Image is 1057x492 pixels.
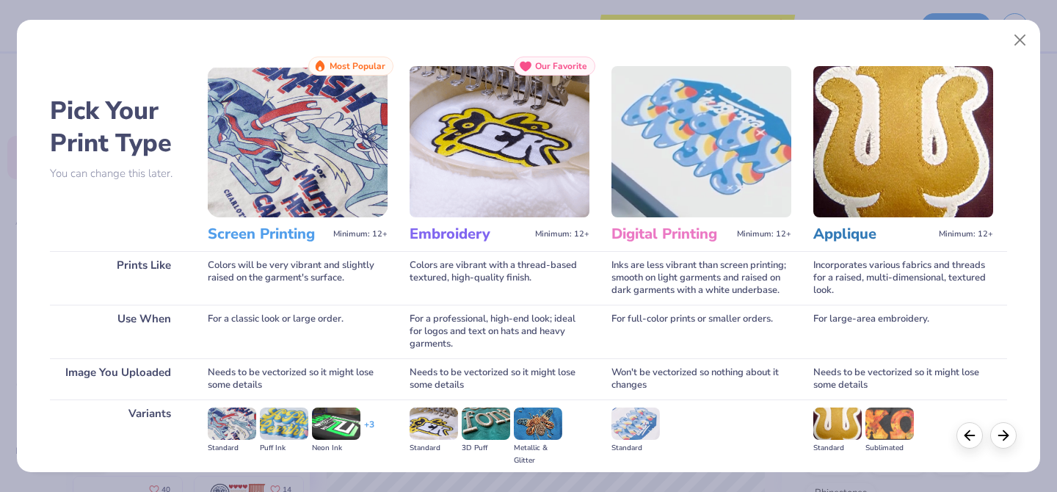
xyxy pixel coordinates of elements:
[865,408,914,440] img: Sublimated
[50,358,186,399] div: Image You Uploaded
[611,408,660,440] img: Standard
[208,408,256,440] img: Standard
[50,251,186,305] div: Prints Like
[813,305,993,358] div: For large-area embroidery.
[939,229,993,239] span: Minimum: 12+
[50,95,186,159] h2: Pick Your Print Type
[50,305,186,358] div: Use When
[462,408,510,440] img: 3D Puff
[813,225,933,244] h3: Applique
[410,408,458,440] img: Standard
[813,358,993,399] div: Needs to be vectorized so it might lose some details
[208,66,388,217] img: Screen Printing
[611,66,791,217] img: Digital Printing
[865,442,914,455] div: Sublimated
[535,229,589,239] span: Minimum: 12+
[813,66,993,217] img: Applique
[410,225,529,244] h3: Embroidery
[535,61,587,71] span: Our Favorite
[208,225,327,244] h3: Screen Printing
[208,251,388,305] div: Colors will be very vibrant and slightly raised on the garment's surface.
[410,251,589,305] div: Colors are vibrant with a thread-based textured, high-quality finish.
[813,251,993,305] div: Incorporates various fabrics and threads for a raised, multi-dimensional, textured look.
[813,408,862,440] img: Standard
[208,442,256,455] div: Standard
[410,442,458,455] div: Standard
[737,229,791,239] span: Minimum: 12+
[813,442,862,455] div: Standard
[410,358,589,399] div: Needs to be vectorized so it might lose some details
[611,305,791,358] div: For full-color prints or smaller orders.
[50,399,186,475] div: Variants
[1006,26,1034,54] button: Close
[514,442,562,467] div: Metallic & Glitter
[611,358,791,399] div: Won't be vectorized so nothing about it changes
[330,61,385,71] span: Most Popular
[260,408,308,440] img: Puff Ink
[208,358,388,399] div: Needs to be vectorized so it might lose some details
[514,408,562,440] img: Metallic & Glitter
[260,442,308,455] div: Puff Ink
[50,167,186,180] p: You can change this later.
[410,66,589,217] img: Embroidery
[208,305,388,358] div: For a classic look or large order.
[410,305,589,358] div: For a professional, high-end look; ideal for logos and text on hats and heavy garments.
[364,419,374,444] div: + 3
[462,442,510,455] div: 3D Puff
[611,225,731,244] h3: Digital Printing
[611,251,791,305] div: Inks are less vibrant than screen printing; smooth on light garments and raised on dark garments ...
[333,229,388,239] span: Minimum: 12+
[312,442,360,455] div: Neon Ink
[312,408,360,440] img: Neon Ink
[611,442,660,455] div: Standard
